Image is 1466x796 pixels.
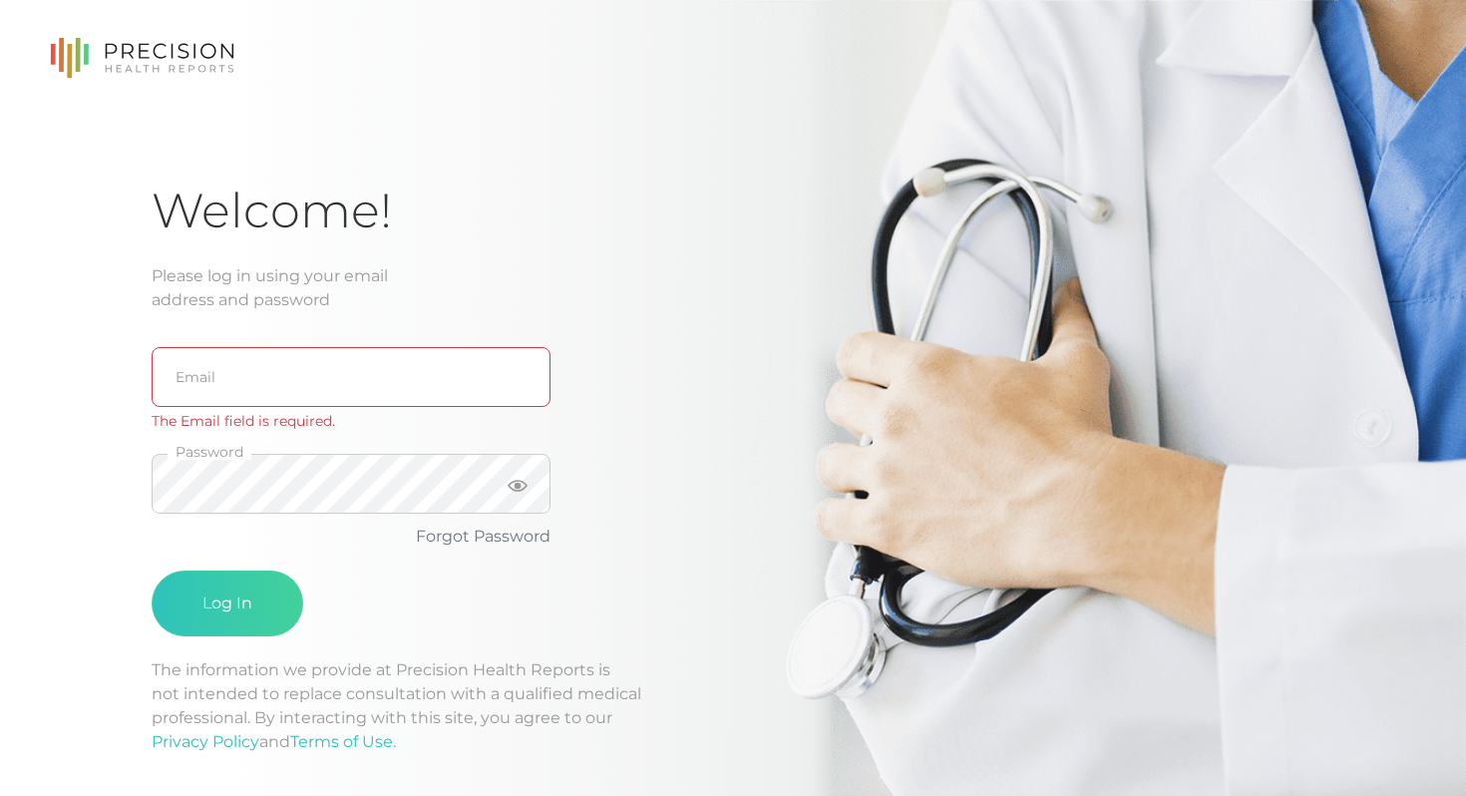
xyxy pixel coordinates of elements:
p: The information we provide at Precision Health Reports is not intended to replace consultation wi... [152,658,1314,754]
div: Please log in using your email address and password [152,264,1314,312]
a: Privacy Policy [152,732,259,751]
h1: Welcome! [152,182,1314,240]
div: The Email field is required. [152,411,550,432]
a: Terms of Use. [290,732,396,751]
input: Email [152,347,550,407]
a: Forgot Password [416,527,550,546]
button: Log In [152,571,303,636]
